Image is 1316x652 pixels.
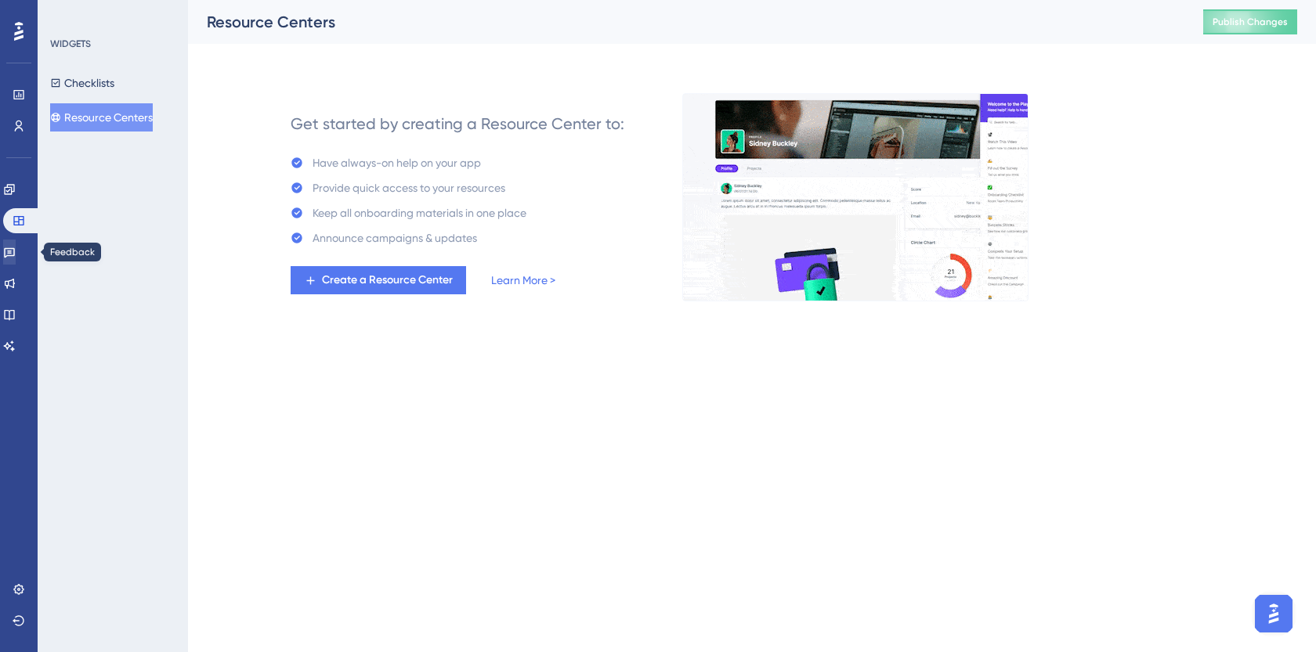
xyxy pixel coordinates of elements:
[50,103,153,131] button: Resource Centers
[313,178,505,197] div: Provide quick access to your resources
[291,113,624,135] div: Get started by creating a Resource Center to:
[50,38,91,50] div: WIDGETS
[1250,590,1297,637] iframe: UserGuiding AI Assistant Launcher
[207,11,1164,33] div: Resource Centers
[491,271,555,290] a: Learn More >
[313,153,481,172] div: Have always-on help on your app
[1213,16,1288,28] span: Publish Changes
[322,271,453,290] span: Create a Resource Center
[313,229,477,247] div: Announce campaigns & updates
[682,93,1029,301] img: 0356d1974f90e2cc51a660023af54dec.gif
[313,204,526,222] div: Keep all onboarding materials in one place
[50,69,114,97] button: Checklists
[1203,9,1297,34] button: Publish Changes
[291,266,466,294] button: Create a Resource Center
